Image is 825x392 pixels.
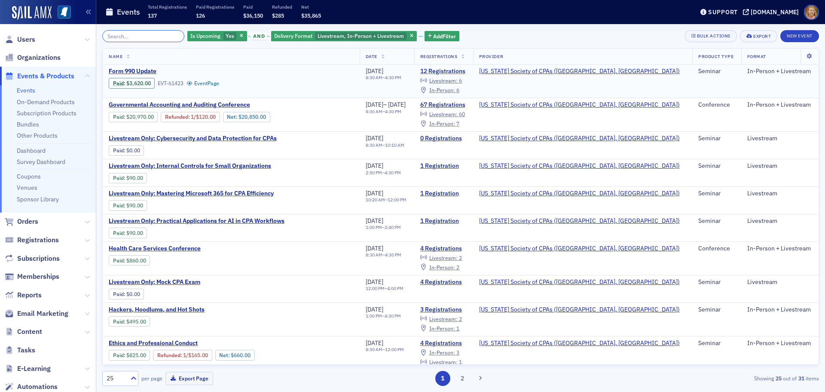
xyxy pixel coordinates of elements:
[109,217,284,225] a: Livestream Only: Practical Applications for AI in CPA Workflows
[17,53,61,62] span: Organizations
[17,290,42,300] span: Reports
[366,285,385,291] time: 12:00 PM
[708,8,738,16] div: Support
[747,162,813,170] div: Livestream
[17,132,58,139] a: Other Products
[366,224,382,230] time: 1:00 PM
[109,340,253,347] span: Ethics and Professional Conduct
[747,245,813,253] div: In-Person + Livestream
[366,306,383,313] span: [DATE]
[5,327,42,336] a: Content
[366,67,383,75] span: [DATE]
[17,235,59,245] span: Registrations
[17,217,38,226] span: Orders
[109,53,122,59] span: Name
[109,306,253,314] a: Hackers, Hoodlums, and Hot Shots
[17,98,75,106] a: On-Demand Products
[456,325,459,332] span: 1
[459,111,465,117] span: 60
[102,30,184,42] input: Search…
[165,114,191,120] span: :
[479,101,680,109] a: [US_STATE] Society of CPAs ([GEOGRAPHIC_DATA], [GEOGRAPHIC_DATA])
[109,278,253,286] a: Livestream Only: Mock CPA Exam
[425,31,460,42] button: AddFilter
[747,306,813,314] div: In-Person + Livestream
[17,309,68,318] span: Email Marketing
[165,114,188,120] a: Refunded
[272,4,292,10] p: Refunded
[17,382,58,392] span: Automations
[113,114,124,120] a: Paid
[109,135,277,142] span: Livestream Only: Cybersecurity and Data Protection for CPAs
[429,358,458,365] span: Livestream :
[366,252,382,258] time: 8:30 AM
[126,230,143,236] span: $90.00
[698,135,735,142] div: Seminar
[420,101,467,109] a: 67 Registrations
[753,34,771,39] div: Export
[420,190,467,198] a: 1 Registration
[456,120,459,127] span: 7
[17,254,60,263] span: Subscriptions
[5,235,59,245] a: Registrations
[366,170,382,176] time: 2:50 PM
[109,112,158,122] div: Paid: 83 - $2097000
[17,86,35,94] a: Events
[126,352,146,358] span: $825.00
[385,170,401,176] time: 4:30 PM
[747,68,813,75] div: In-Person + Livestream
[113,291,126,297] span: :
[157,352,180,358] a: Refunded
[479,278,680,286] span: Mississippi Society of CPAs (Ridgeland, MS)
[109,162,271,170] span: Livestream Only: Internal Controls for Small Organizations
[420,245,467,253] a: 4 Registrations
[420,349,459,356] a: In-Person: 3
[774,374,783,382] strong: 25
[388,197,406,203] time: 12:00 PM
[366,313,382,319] time: 1:00 PM
[479,162,680,170] span: Mississippi Society of CPAs (Ridgeland, MS)
[366,109,406,114] div: –
[459,254,462,261] span: 2
[113,318,126,325] span: :
[420,53,458,59] span: Registrations
[479,53,503,59] span: Provider
[272,12,284,19] span: $285
[5,290,42,300] a: Reports
[113,147,124,154] a: Paid
[109,68,253,75] span: Form 990 Update
[366,313,401,319] div: –
[12,6,52,20] img: SailAMX
[420,278,467,286] a: 4 Registrations
[698,245,735,253] div: Conference
[366,75,401,80] div: –
[456,264,459,271] span: 2
[435,371,450,386] button: 1
[479,245,680,253] span: Mississippi Society of CPAs (Ridgeland, MS)
[420,162,467,170] a: 1 Registration
[158,80,183,86] div: EVT-61423
[420,135,467,142] a: 0 Registrations
[113,352,124,358] a: Paid
[456,349,459,356] span: 3
[366,225,401,230] div: –
[385,252,401,258] time: 4:30 PM
[109,245,253,253] span: Health Care Services Conference
[113,175,124,181] a: Paid
[126,147,140,154] span: $0.00
[420,306,467,314] a: 3 Registrations
[248,33,270,40] button: and
[366,278,383,286] span: [DATE]
[17,109,76,117] a: Subscription Products
[698,101,735,109] div: Conference
[153,350,212,360] div: Refunded: 4 - $82500
[238,114,266,120] span: $20,850.00
[126,114,154,120] span: $20,970.00
[586,374,819,382] div: Showing out of items
[366,53,377,59] span: Date
[429,325,455,332] span: In-Person :
[420,87,459,94] a: In-Person: 6
[479,162,680,170] a: [US_STATE] Society of CPAs ([GEOGRAPHIC_DATA], [GEOGRAPHIC_DATA])
[388,101,406,108] span: [DATE]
